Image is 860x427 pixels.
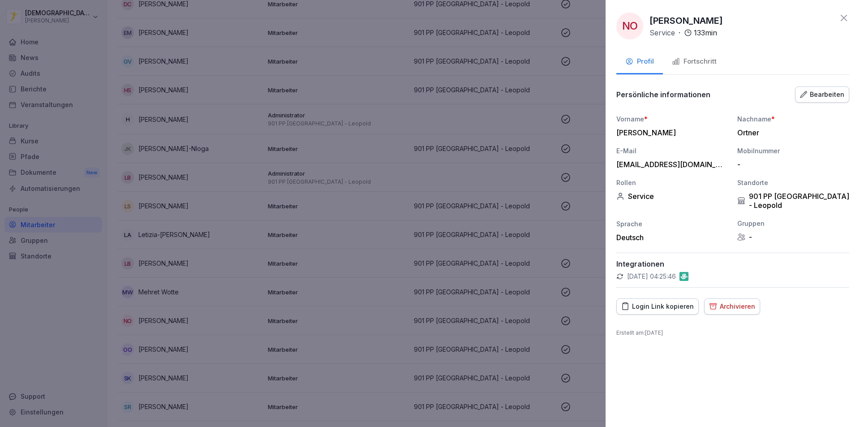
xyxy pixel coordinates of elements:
[737,192,849,210] div: 901 PP [GEOGRAPHIC_DATA] - Leopold
[737,160,845,169] div: -
[616,90,710,99] p: Persönliche informationen
[737,114,849,124] div: Nachname
[672,56,717,67] div: Fortschritt
[679,272,688,281] img: gastromatic.png
[616,219,728,229] div: Sprache
[649,27,717,38] div: ·
[616,233,728,242] div: Deutsch
[737,178,849,187] div: Standorte
[616,298,699,315] button: Login Link kopieren
[621,302,694,311] div: Login Link kopieren
[649,27,675,38] p: Service
[616,329,849,337] p: Erstellt am : [DATE]
[795,86,849,103] button: Bearbeiten
[627,272,676,281] p: [DATE] 04:25:46
[737,219,849,228] div: Gruppen
[616,160,724,169] div: [EMAIL_ADDRESS][DOMAIN_NAME]
[625,56,654,67] div: Profil
[616,114,728,124] div: Vorname
[616,128,724,137] div: [PERSON_NAME]
[616,259,849,268] p: Integrationen
[616,178,728,187] div: Rollen
[649,14,723,27] p: [PERSON_NAME]
[737,233,849,242] div: -
[737,128,845,137] div: Ortner
[709,302,755,311] div: Archivieren
[663,50,726,74] button: Fortschritt
[616,13,643,39] div: NO
[704,298,760,315] button: Archivieren
[737,146,849,155] div: Mobilnummer
[800,90,844,99] div: Bearbeiten
[616,50,663,74] button: Profil
[616,192,728,201] div: Service
[694,27,717,38] p: 133 min
[616,146,728,155] div: E-Mail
